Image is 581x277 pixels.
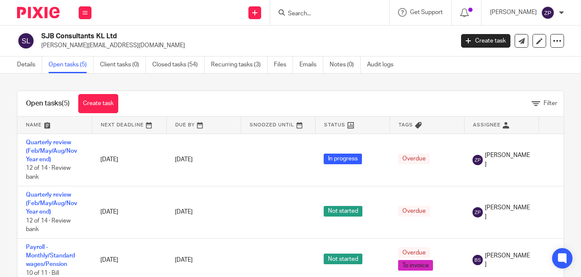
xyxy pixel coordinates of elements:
span: (5) [62,100,70,107]
p: [PERSON_NAME][EMAIL_ADDRESS][DOMAIN_NAME] [41,41,448,50]
span: 12 of 14 · Review bank [26,218,71,233]
span: [DATE] [175,209,193,215]
a: Create task [461,34,510,48]
span: To invoice [398,260,433,271]
a: Details [17,57,42,73]
span: 12 of 14 · Review bank [26,166,71,180]
img: svg%3E [17,32,35,50]
span: Status [324,123,345,127]
h2: SJB Consultants KL Ltd [41,32,367,41]
a: Quarterly review (Feb/May/Aug/Nov Year end) [26,192,77,215]
span: Overdue [398,154,430,164]
span: In progress [324,154,362,164]
span: Not started [324,206,362,217]
a: Client tasks (0) [100,57,146,73]
a: Payroll - Monthly/Standard wages/Pension [26,244,75,268]
span: Snoozed Until [250,123,294,127]
td: [DATE] [92,186,166,238]
img: svg%3E [473,255,483,265]
span: [PERSON_NAME] [485,151,530,168]
span: 10 of 11 · Bill [26,270,59,276]
span: Tags [399,123,413,127]
span: [DATE] [175,257,193,263]
span: Not started [324,254,362,264]
a: Audit logs [367,57,400,73]
input: Search [287,10,364,18]
a: Notes (0) [330,57,361,73]
a: Closed tasks (54) [152,57,205,73]
h1: Open tasks [26,99,70,108]
a: Emails [299,57,323,73]
td: [DATE] [92,134,166,186]
span: Overdue [398,206,430,217]
a: Quarterly review (Feb/May/Aug/Nov Year end) [26,140,77,163]
a: Files [274,57,293,73]
img: svg%3E [473,155,483,165]
span: Get Support [410,9,443,15]
img: Pixie [17,7,60,18]
a: Create task [78,94,118,113]
span: [PERSON_NAME] [485,251,530,269]
a: Recurring tasks (3) [211,57,268,73]
p: [PERSON_NAME] [490,8,537,17]
span: [PERSON_NAME] [485,203,530,221]
span: Filter [544,100,557,106]
img: svg%3E [541,6,555,20]
span: [DATE] [175,157,193,163]
img: svg%3E [473,207,483,217]
span: Overdue [398,247,430,258]
a: Open tasks (5) [48,57,94,73]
